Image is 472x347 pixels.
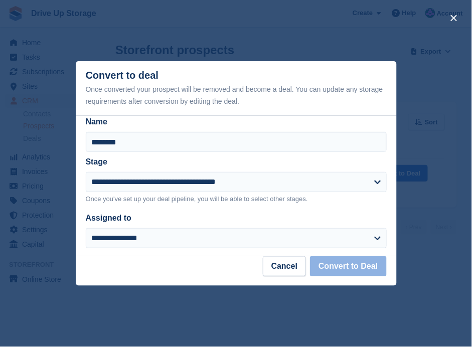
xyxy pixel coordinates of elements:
[86,214,132,222] label: Assigned to
[263,256,306,276] button: Cancel
[86,194,387,204] p: Once you've set up your deal pipeline, you will be able to select other stages.
[446,10,462,26] button: close
[86,157,108,166] label: Stage
[310,256,386,276] button: Convert to Deal
[86,70,387,107] div: Convert to deal
[86,116,387,128] label: Name
[86,83,387,107] div: Once converted your prospect will be removed and become a deal. You can update any storage requir...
